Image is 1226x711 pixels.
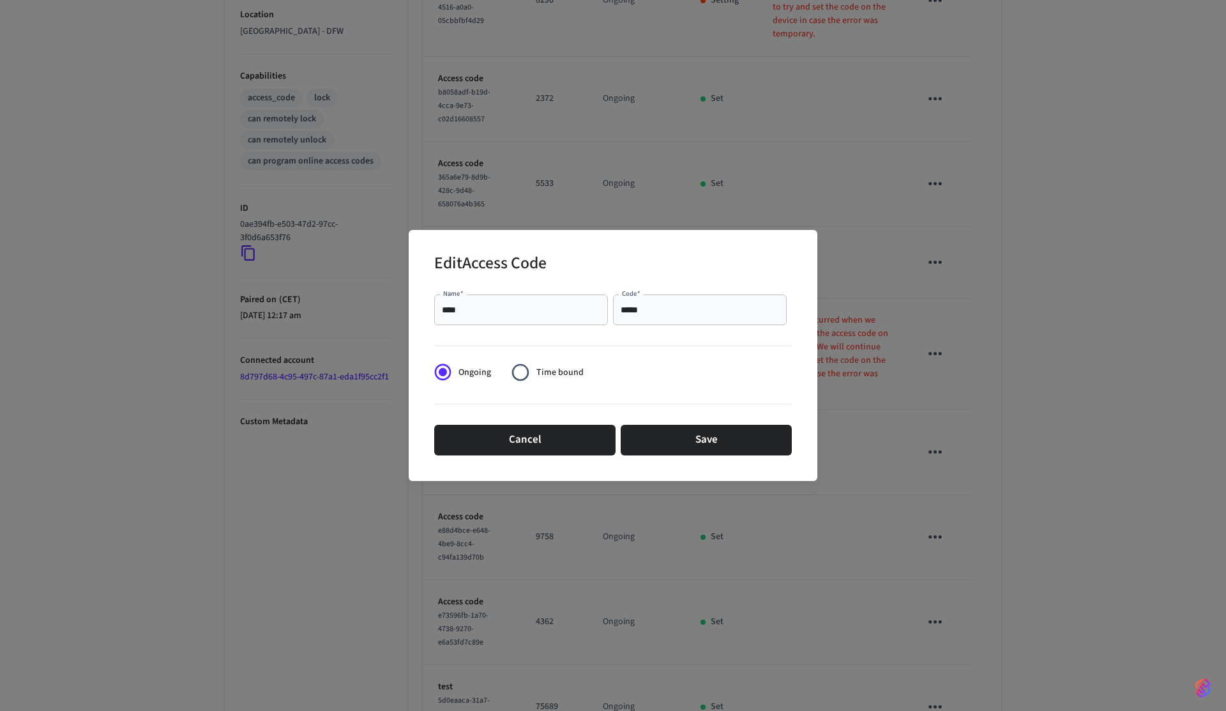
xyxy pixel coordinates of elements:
[443,289,464,298] label: Name
[621,425,792,455] button: Save
[434,425,616,455] button: Cancel
[536,366,584,379] span: Time bound
[1195,678,1211,698] img: SeamLogoGradient.69752ec5.svg
[434,245,547,284] h2: Edit Access Code
[622,289,640,298] label: Code
[458,366,491,379] span: Ongoing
